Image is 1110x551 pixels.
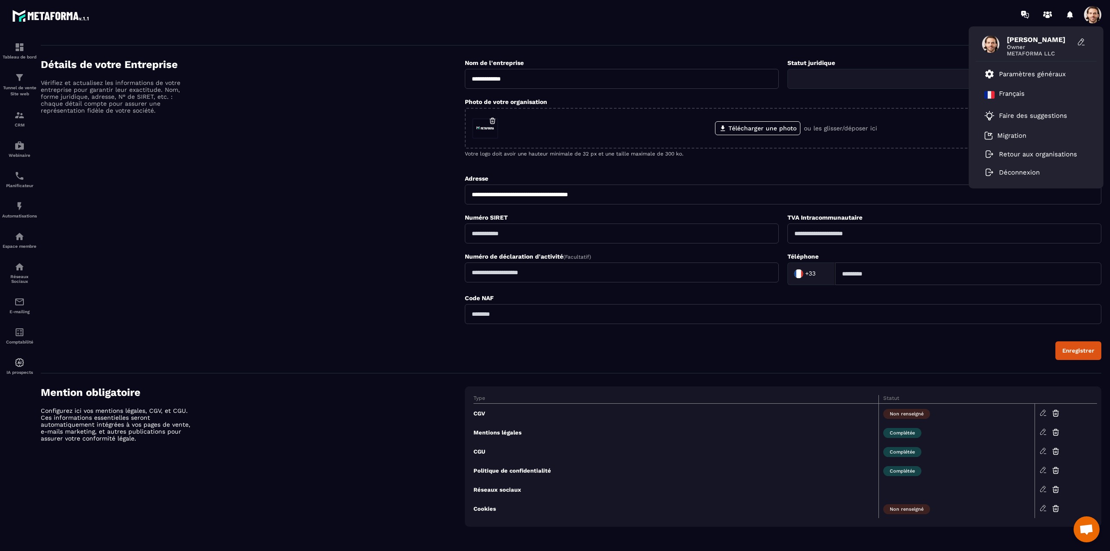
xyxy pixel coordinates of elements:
a: formationformationCRM [2,104,37,134]
img: accountant [14,327,25,337]
span: METAFORMA LLC [1007,50,1072,57]
img: automations [14,357,25,368]
button: Enregistrer [1055,341,1101,360]
p: Espace membre [2,244,37,249]
span: Owner [1007,44,1072,50]
td: CGV [473,404,878,423]
a: Paramètres généraux [984,69,1066,79]
p: Français [999,90,1025,100]
a: social-networksocial-networkRéseaux Sociaux [2,255,37,290]
img: automations [14,201,25,211]
img: formation [14,42,25,52]
input: Search for option [793,74,1087,84]
h4: Détails de votre Entreprise [41,58,465,71]
label: Statut juridique [787,59,835,66]
th: Statut [879,395,1035,404]
p: Planificateur [2,183,37,188]
p: Automatisations [2,214,37,218]
a: formationformationTunnel de vente Site web [2,66,37,104]
p: Vérifiez et actualisez les informations de votre entreprise pour garantir leur exactitude. Nom, f... [41,79,193,114]
img: email [14,297,25,307]
p: Webinaire [2,153,37,158]
label: Code NAF [465,295,494,301]
div: Search for option [787,263,835,285]
input: Search for option [817,267,826,280]
img: scheduler [14,171,25,181]
p: Faire des suggestions [999,112,1067,120]
p: Configurez ici vos mentions légales, CGV, et CGU. Ces informations essentielles seront automatiqu... [41,407,193,442]
img: Country Flag [790,265,807,282]
img: automations [14,140,25,151]
label: Numéro de déclaration d'activité [465,253,591,260]
p: Tunnel de vente Site web [2,85,37,97]
label: Adresse [465,175,488,182]
p: IA prospects [2,370,37,375]
p: E-mailing [2,309,37,314]
div: Mở cuộc trò chuyện [1074,516,1100,542]
span: [PERSON_NAME] [1007,36,1072,44]
a: automationsautomationsWebinaire [2,134,37,164]
img: logo [12,8,90,23]
p: CRM [2,123,37,127]
span: +33 [805,269,816,278]
span: Complétée [883,447,921,457]
th: Type [473,395,878,404]
span: Complétée [883,428,921,438]
h4: Mention obligatoire [41,386,465,399]
p: Déconnexion [999,169,1040,176]
a: accountantaccountantComptabilité [2,321,37,351]
label: Télécharger une photo [715,121,800,135]
a: automationsautomationsEspace membre [2,225,37,255]
a: Faire des suggestions [984,110,1077,121]
p: Paramètres généraux [999,70,1066,78]
img: formation [14,72,25,83]
td: Réseaux sociaux [473,480,878,499]
div: Enregistrer [1062,347,1094,354]
img: social-network [14,262,25,272]
label: Numéro SIRET [465,214,508,221]
span: Complétée [883,466,921,476]
a: formationformationTableau de bord [2,36,37,66]
img: automations [14,231,25,242]
td: Mentions légales [473,423,878,442]
span: Non renseigné [883,409,930,419]
label: TVA Intracommunautaire [787,214,862,221]
td: Politique de confidentialité [473,461,878,480]
label: Téléphone [787,253,819,260]
a: Migration [984,131,1026,140]
td: CGU [473,442,878,461]
a: emailemailE-mailing [2,290,37,321]
a: schedulerschedulerPlanificateur [2,164,37,194]
p: ou les glisser/déposer ici [804,125,877,132]
p: Tableau de bord [2,55,37,59]
div: Search for option [787,69,1101,89]
p: Comptabilité [2,340,37,344]
p: Votre logo doit avoir une hauteur minimale de 32 px et une taille maximale de 300 ko. [465,151,1101,157]
p: Réseaux Sociaux [2,274,37,284]
a: automationsautomationsAutomatisations [2,194,37,225]
td: Cookies [473,499,878,518]
label: Photo de votre organisation [465,98,547,105]
span: (Facultatif) [563,254,591,260]
img: formation [14,110,25,120]
span: Non renseigné [883,504,930,514]
label: Nom de l'entreprise [465,59,524,66]
a: Retour aux organisations [984,150,1077,158]
p: Migration [997,132,1026,139]
p: Retour aux organisations [999,150,1077,158]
